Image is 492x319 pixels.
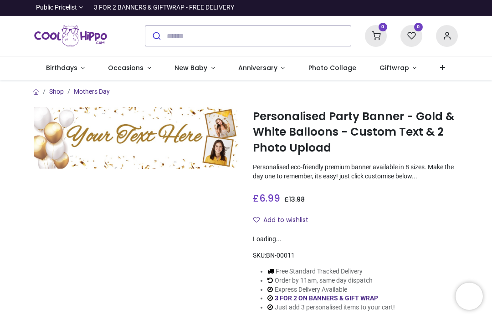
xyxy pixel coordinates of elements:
[365,32,387,39] a: 0
[46,63,77,72] span: Birthdays
[34,56,97,80] a: Birthdays
[275,294,378,302] a: 3 FOR 2 ON BANNERS & GIFT WRAP
[174,63,207,72] span: New Baby
[97,56,163,80] a: Occasions
[253,213,316,228] button: Add to wishlistAdd to wishlist
[379,23,387,31] sup: 0
[145,26,167,46] button: Submit
[108,63,143,72] span: Occasions
[400,32,422,39] a: 0
[226,56,297,80] a: Anniversary
[259,192,280,205] span: 6.99
[289,195,305,204] span: 13.98
[253,109,458,156] h1: Personalised Party Banner - Gold & White Balloons - Custom Text & 2 Photo Upload
[284,195,305,204] span: £
[266,3,458,12] iframe: Customer reviews powered by Trustpilot
[414,23,423,31] sup: 0
[163,56,227,80] a: New Baby
[36,3,77,12] span: Public Pricelist
[94,3,234,12] div: 3 FOR 2 BANNERS & GIFTWRAP - FREE DELIVERY
[267,285,395,294] li: Express Delivery Available
[34,3,83,12] a: Public Pricelist
[267,267,395,276] li: Free Standard Tracked Delivery
[74,88,110,95] a: Mothers Day
[267,303,395,312] li: Just add 3 personalised items to your cart!
[34,23,107,49] img: Cool Hippo
[267,276,395,285] li: Order by 11am, same day dispatch
[253,235,458,244] div: Loading...
[368,56,428,80] a: Giftwrap
[253,217,260,223] i: Add to wishlist
[379,63,409,72] span: Giftwrap
[456,283,483,310] iframe: Brevo live chat
[266,252,295,259] span: BN-00011
[253,251,458,260] div: SKU:
[238,63,277,72] span: Anniversary
[253,163,458,181] p: Personalised eco-friendly premium banner available in 8 sizes. Make the day one to remember, its ...
[34,23,107,49] a: Logo of Cool Hippo
[34,107,239,168] img: Personalised Party Banner - Gold & White Balloons - Custom Text & 2 Photo Upload
[49,88,64,95] a: Shop
[308,63,356,72] span: Photo Collage
[253,192,280,205] span: £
